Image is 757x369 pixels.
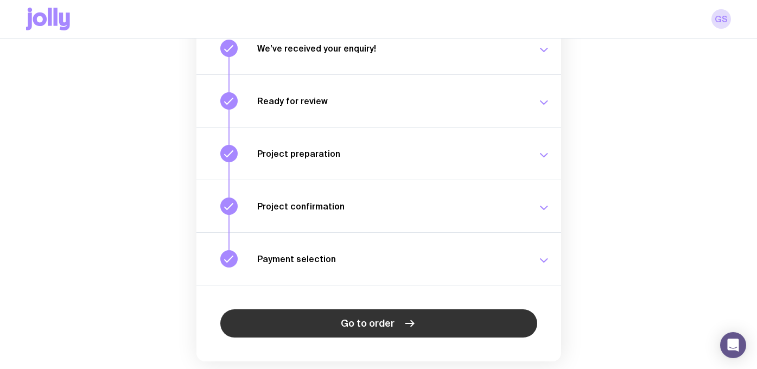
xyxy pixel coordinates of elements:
button: Project confirmation [196,180,561,232]
h3: Ready for review [257,96,524,106]
h3: We’ve received your enquiry! [257,43,524,54]
h3: Project confirmation [257,201,524,212]
h3: Project preparation [257,148,524,159]
div: Open Intercom Messenger [720,332,746,358]
button: We’ve received your enquiry! [196,22,561,74]
h3: Payment selection [257,253,524,264]
button: Project preparation [196,127,561,180]
button: Payment selection [196,232,561,285]
a: Go to order [220,309,537,338]
button: Ready for review [196,74,561,127]
span: Go to order [341,317,395,330]
a: GS [711,9,731,29]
